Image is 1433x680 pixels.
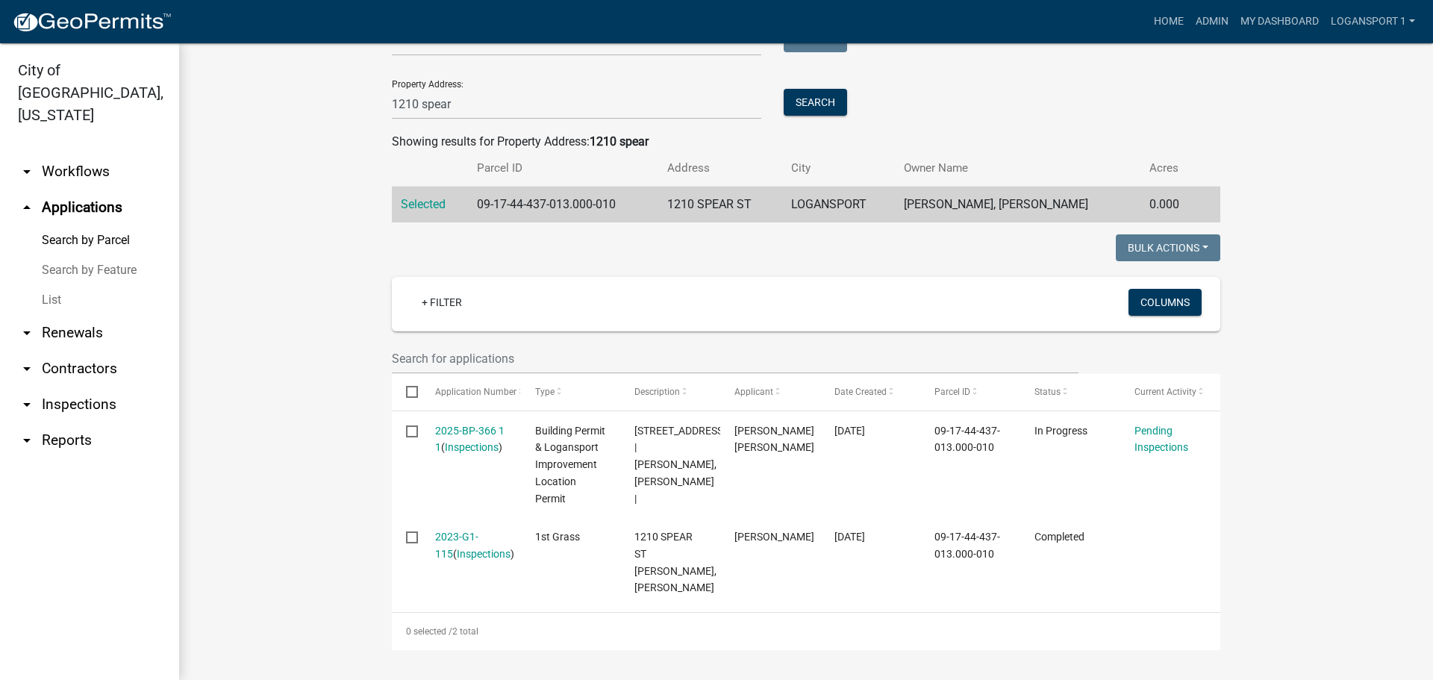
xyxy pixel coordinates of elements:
a: Inspections [457,548,511,560]
div: Showing results for Property Address: [392,133,1220,151]
i: arrow_drop_down [18,324,36,342]
span: Type [535,387,555,397]
button: Search [784,89,847,116]
th: Address [658,151,782,186]
td: 0.000 [1140,187,1199,223]
th: Acres [1140,151,1199,186]
td: LOGANSPORT [782,187,896,223]
div: ( ) [435,528,507,563]
a: + Filter [410,289,474,316]
span: Status [1034,387,1061,397]
span: 09-17-44-437-013.000-010 [934,531,1000,560]
i: arrow_drop_down [18,396,36,414]
button: Bulk Actions [1116,234,1220,261]
a: My Dashboard [1234,7,1325,36]
span: 1210 SPEAR ST Bencosme, Reyes A Martinez [634,531,716,593]
td: [PERSON_NAME], [PERSON_NAME] [895,187,1140,223]
td: 1210 SPEAR ST [658,187,782,223]
span: Completed [1034,531,1084,543]
datatable-header-cell: Select [392,374,420,410]
a: 2025-BP-366 1 1 [435,425,505,454]
a: Home [1148,7,1190,36]
datatable-header-cell: Application Number [420,374,520,410]
a: Selected [401,197,446,211]
span: 05/09/2023 [834,531,865,543]
button: Columns [1128,289,1202,316]
span: Parcel ID [934,387,970,397]
span: 09/30/2025 [834,425,865,437]
i: arrow_drop_up [18,199,36,216]
a: Inspections [445,441,499,453]
div: 2 total [392,613,1220,650]
a: Logansport 1 [1325,7,1421,36]
input: Search for applications [392,343,1078,374]
span: Building Permit & Logansport Improvement Location Permit [535,425,605,505]
datatable-header-cell: Description [620,374,720,410]
span: 1st Grass [535,531,580,543]
th: Parcel ID [468,151,658,186]
datatable-header-cell: Date Created [820,374,920,410]
i: arrow_drop_down [18,431,36,449]
th: City [782,151,896,186]
strong: 1210 spear [590,134,649,149]
datatable-header-cell: Parcel ID [920,374,1020,410]
span: Applicant [734,387,773,397]
datatable-header-cell: Applicant [720,374,820,410]
span: 0 selected / [406,626,452,637]
th: Owner Name [895,151,1140,186]
td: 09-17-44-437-013.000-010 [468,187,658,223]
span: Current Activity [1134,387,1196,397]
span: Reyes Antonio Martinez Bencosme [734,425,814,454]
datatable-header-cell: Status [1020,374,1120,410]
span: 1210 SPEAR ST | Bencosme, Reyes A Martinez | [634,425,726,505]
i: arrow_drop_down [18,360,36,378]
i: arrow_drop_down [18,163,36,181]
span: Application Number [435,387,516,397]
a: 2023-G1-115 [435,531,478,560]
a: Pending Inspections [1134,425,1188,454]
datatable-header-cell: Current Activity [1120,374,1220,410]
div: ( ) [435,422,507,457]
span: In Progress [1034,425,1087,437]
span: 09-17-44-437-013.000-010 [934,425,1000,454]
span: Description [634,387,680,397]
a: Admin [1190,7,1234,36]
span: Date Created [834,387,887,397]
datatable-header-cell: Type [520,374,620,410]
span: Randy Ulery [734,531,814,543]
